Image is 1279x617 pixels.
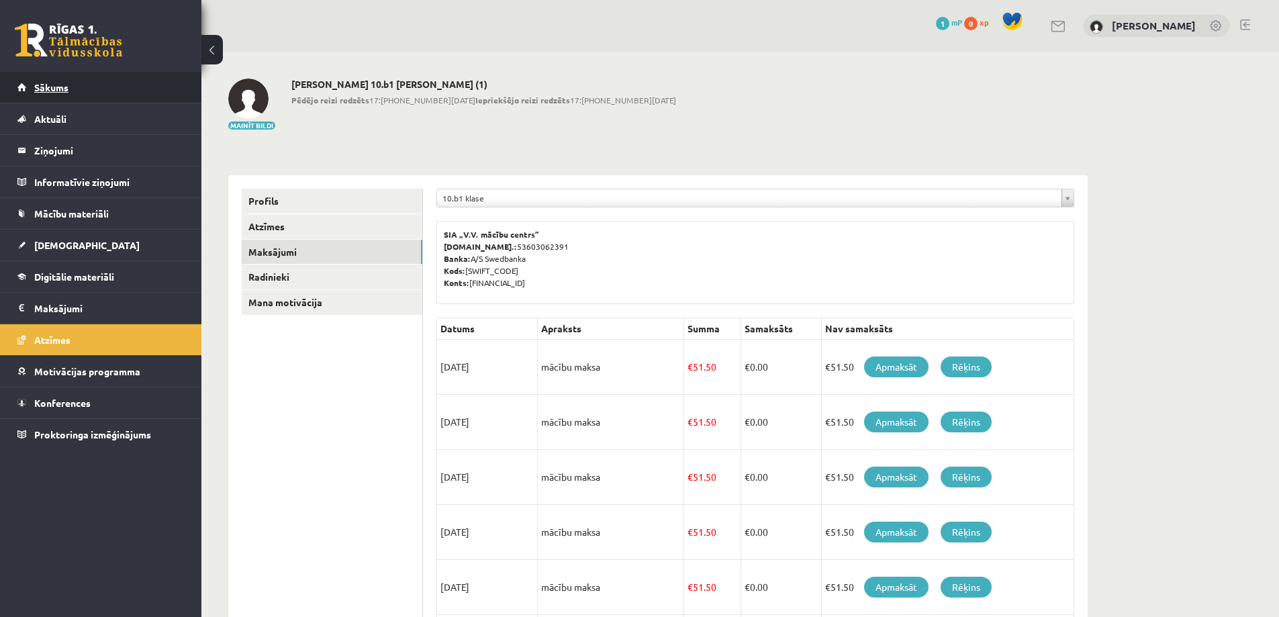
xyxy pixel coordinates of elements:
[444,229,540,240] b: SIA „V.V. mācību centrs”
[17,293,185,324] a: Maksājumi
[475,95,570,105] b: Iepriekšējo reizi redzēts
[822,450,1074,505] td: €51.50
[34,81,68,93] span: Sākums
[538,340,684,395] td: mācību maksa
[951,17,962,28] span: mP
[15,23,122,57] a: Rīgas 1. Tālmācības vidusskola
[864,467,929,487] a: Apmaksāt
[17,261,185,292] a: Digitālie materiāli
[538,318,684,340] th: Apraksts
[941,467,992,487] a: Rēķins
[941,522,992,542] a: Rēķins
[437,395,538,450] td: [DATE]
[437,189,1074,207] a: 10.b1 klase
[688,416,693,428] span: €
[980,17,988,28] span: xp
[291,79,676,90] h2: [PERSON_NAME] 10.b1 [PERSON_NAME] (1)
[822,318,1074,340] th: Nav samaksāts
[242,214,422,239] a: Atzīmes
[683,505,741,560] td: 51.50
[683,318,741,340] th: Summa
[1112,19,1196,32] a: [PERSON_NAME]
[444,277,469,288] b: Konts:
[34,334,70,346] span: Atzīmes
[538,560,684,615] td: mācību maksa
[683,560,741,615] td: 51.50
[688,361,693,373] span: €
[437,560,538,615] td: [DATE]
[242,189,422,213] a: Profils
[242,290,422,315] a: Mana motivācija
[538,395,684,450] td: mācību maksa
[17,356,185,387] a: Motivācijas programma
[688,471,693,483] span: €
[864,412,929,432] a: Apmaksāt
[228,122,275,130] button: Mainīt bildi
[741,505,822,560] td: 0.00
[964,17,978,30] span: 0
[936,17,962,28] a: 1 mP
[822,505,1074,560] td: €51.50
[745,526,750,538] span: €
[437,318,538,340] th: Datums
[741,395,822,450] td: 0.00
[745,581,750,593] span: €
[291,95,369,105] b: Pēdējo reizi redzēts
[745,361,750,373] span: €
[864,357,929,377] a: Apmaksāt
[822,560,1074,615] td: €51.50
[34,113,66,125] span: Aktuāli
[34,239,140,251] span: [DEMOGRAPHIC_DATA]
[242,265,422,289] a: Radinieki
[538,505,684,560] td: mācību maksa
[822,340,1074,395] td: €51.50
[17,387,185,418] a: Konferences
[741,340,822,395] td: 0.00
[437,505,538,560] td: [DATE]
[741,560,822,615] td: 0.00
[34,167,185,197] legend: Informatīvie ziņojumi
[17,135,185,166] a: Ziņojumi
[242,240,422,265] a: Maksājumi
[964,17,995,28] a: 0 xp
[444,241,517,252] b: [DOMAIN_NAME].:
[437,340,538,395] td: [DATE]
[822,395,1074,450] td: €51.50
[688,581,693,593] span: €
[444,253,471,264] b: Banka:
[864,577,929,598] a: Apmaksāt
[34,271,114,283] span: Digitālie materiāli
[291,94,676,106] span: 17:[PHONE_NUMBER][DATE] 17:[PHONE_NUMBER][DATE]
[17,198,185,229] a: Mācību materiāli
[683,395,741,450] td: 51.50
[17,324,185,355] a: Atzīmes
[437,450,538,505] td: [DATE]
[34,365,140,377] span: Motivācijas programma
[444,265,465,276] b: Kods:
[936,17,949,30] span: 1
[34,397,91,409] span: Konferences
[538,450,684,505] td: mācību maksa
[17,419,185,450] a: Proktoringa izmēģinājums
[941,412,992,432] a: Rēķins
[1090,20,1103,34] img: Frančesko Pio Bevilakva
[683,450,741,505] td: 51.50
[17,103,185,134] a: Aktuāli
[34,428,151,440] span: Proktoringa izmēģinājums
[745,471,750,483] span: €
[17,167,185,197] a: Informatīvie ziņojumi
[228,79,269,119] img: Frančesko Pio Bevilakva
[941,357,992,377] a: Rēķins
[444,228,1067,289] p: 53603062391 A/S Swedbanka [SWIFT_CODE] [FINANCIAL_ID]
[741,450,822,505] td: 0.00
[34,293,185,324] legend: Maksājumi
[864,522,929,542] a: Apmaksāt
[941,577,992,598] a: Rēķins
[745,416,750,428] span: €
[34,135,185,166] legend: Ziņojumi
[17,72,185,103] a: Sākums
[34,207,109,220] span: Mācību materiāli
[683,340,741,395] td: 51.50
[688,526,693,538] span: €
[17,230,185,260] a: [DEMOGRAPHIC_DATA]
